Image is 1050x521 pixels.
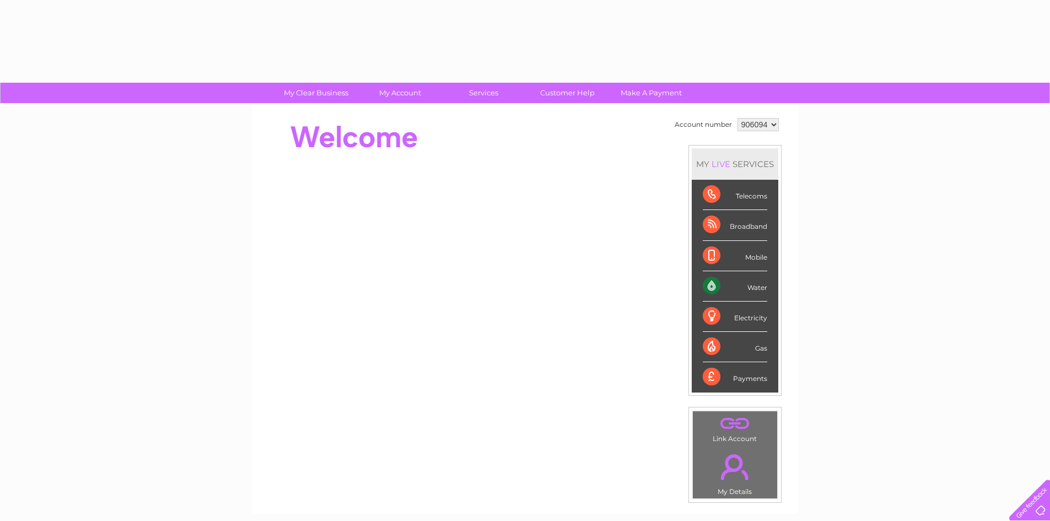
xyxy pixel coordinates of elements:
[703,241,767,271] div: Mobile
[703,302,767,332] div: Electricity
[354,83,445,103] a: My Account
[692,411,778,445] td: Link Account
[703,180,767,210] div: Telecoms
[271,83,362,103] a: My Clear Business
[709,159,733,169] div: LIVE
[696,414,774,433] a: .
[703,362,767,392] div: Payments
[606,83,697,103] a: Make A Payment
[522,83,613,103] a: Customer Help
[703,271,767,302] div: Water
[672,115,735,134] td: Account number
[696,448,774,486] a: .
[703,332,767,362] div: Gas
[692,148,778,180] div: MY SERVICES
[692,445,778,499] td: My Details
[438,83,529,103] a: Services
[703,210,767,240] div: Broadband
